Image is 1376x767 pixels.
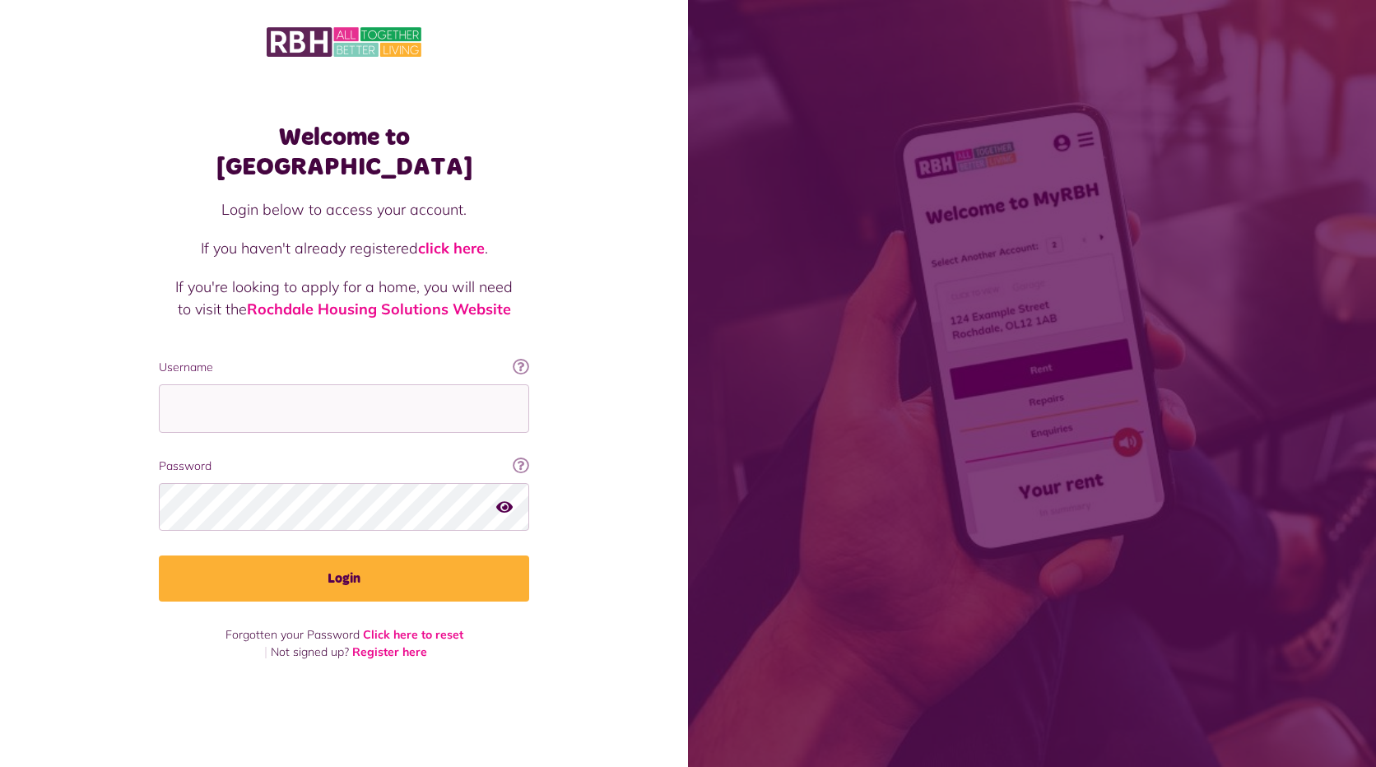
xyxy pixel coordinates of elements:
[418,239,485,258] a: click here
[352,644,427,659] a: Register here
[159,123,529,182] h1: Welcome to [GEOGRAPHIC_DATA]
[267,25,421,59] img: MyRBH
[225,627,360,642] span: Forgotten your Password
[159,359,529,376] label: Username
[247,300,511,318] a: Rochdale Housing Solutions Website
[175,198,513,221] p: Login below to access your account.
[271,644,349,659] span: Not signed up?
[363,627,463,642] a: Click here to reset
[175,237,513,259] p: If you haven't already registered .
[159,555,529,602] button: Login
[175,276,513,320] p: If you're looking to apply for a home, you will need to visit the
[159,458,529,475] label: Password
